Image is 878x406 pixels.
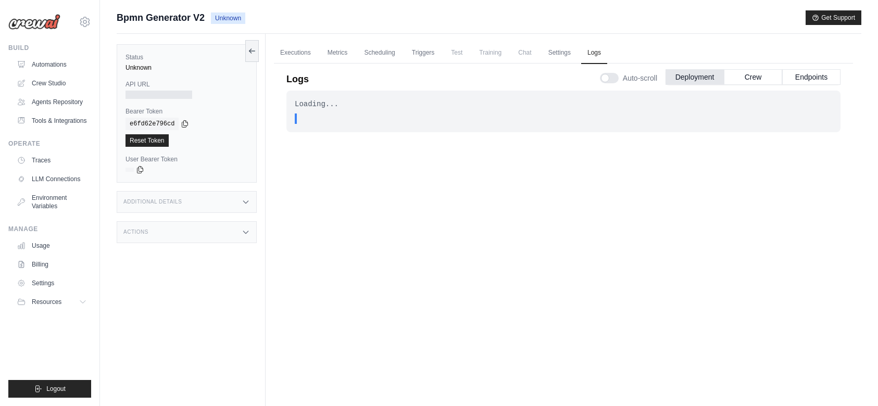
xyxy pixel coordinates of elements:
[126,155,248,163] label: User Bearer Token
[8,139,91,148] div: Operate
[314,113,318,124] span: .
[126,134,169,147] a: Reset Token
[117,10,205,25] span: Bpmn Generator V2
[12,189,91,214] a: Environment Variables
[305,113,309,124] span: .
[295,99,832,109] div: Loading...
[12,152,91,169] a: Traces
[8,380,91,398] button: Logout
[123,199,182,205] h3: Additional Details
[211,12,245,24] span: Unknown
[46,385,66,393] span: Logout
[12,94,91,110] a: Agents Repository
[126,53,248,61] label: Status
[724,69,782,85] button: Crew
[126,107,248,116] label: Bearer Token
[32,298,61,306] span: Resources
[806,10,861,25] button: Get Support
[126,80,248,88] label: API URL
[12,112,91,129] a: Tools & Integrations
[309,113,313,124] span: .
[126,64,248,72] div: Unknown
[406,42,441,64] a: Triggers
[512,42,537,63] span: Chat is not available until the deployment is complete
[581,42,607,64] a: Logs
[623,73,657,83] span: Auto-scroll
[542,42,577,64] a: Settings
[12,237,91,254] a: Usage
[782,69,841,85] button: Endpoints
[321,42,354,64] a: Metrics
[358,42,401,64] a: Scheduling
[12,171,91,187] a: LLM Connections
[473,42,508,63] span: Training is not available until the deployment is complete
[12,275,91,291] a: Settings
[666,69,724,85] button: Deployment
[12,294,91,310] button: Resources
[12,256,91,273] a: Billing
[12,56,91,73] a: Automations
[274,42,317,64] a: Executions
[445,42,469,63] span: Test
[123,229,148,235] h3: Actions
[126,118,179,130] code: e6fd62e796cd
[8,44,91,52] div: Build
[8,225,91,233] div: Manage
[12,75,91,92] a: Crew Studio
[286,72,309,86] p: Logs
[8,14,60,30] img: Logo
